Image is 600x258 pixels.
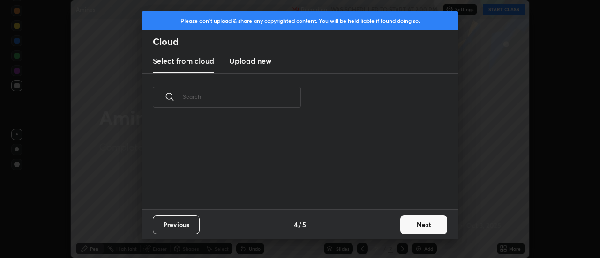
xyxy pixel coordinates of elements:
button: Next [400,215,447,234]
h3: Select from cloud [153,55,214,66]
h4: / [299,220,301,229]
div: Please don't upload & share any copyrighted content. You will be held liable if found doing so. [142,11,458,30]
input: Search [183,77,301,117]
button: Previous [153,215,200,234]
h4: 4 [294,220,298,229]
h2: Cloud [153,36,458,48]
h3: Upload new [229,55,271,66]
h4: 5 [302,220,306,229]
